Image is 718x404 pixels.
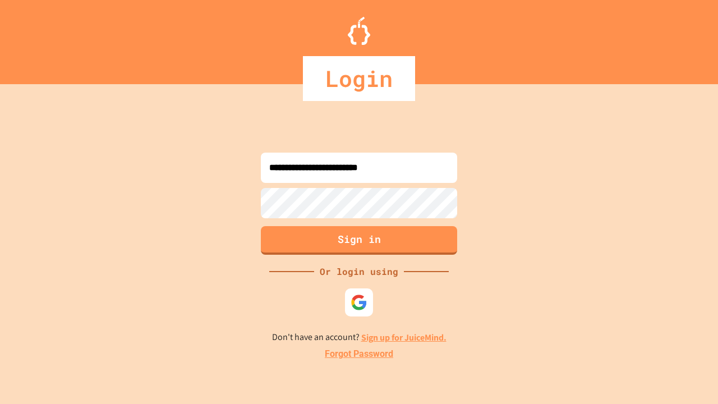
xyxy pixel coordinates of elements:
a: Sign up for JuiceMind. [361,332,447,343]
button: Sign in [261,226,457,255]
a: Forgot Password [325,347,393,361]
div: Or login using [314,265,404,278]
p: Don't have an account? [272,330,447,345]
div: Login [303,56,415,101]
img: google-icon.svg [351,294,367,311]
img: Logo.svg [348,17,370,45]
